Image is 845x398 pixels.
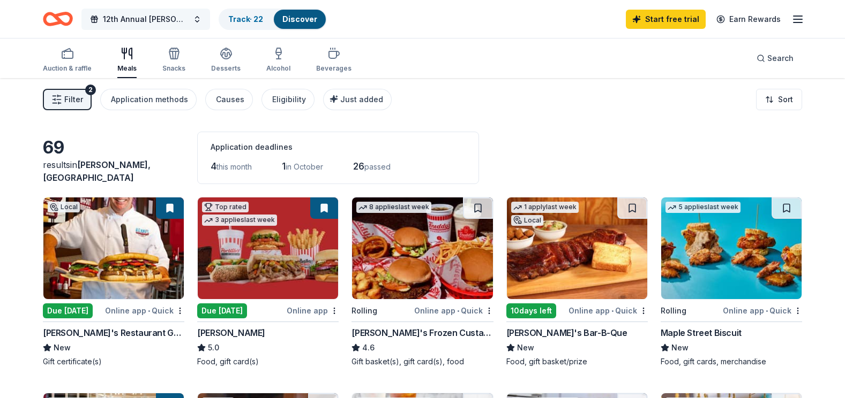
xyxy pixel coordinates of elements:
button: Eligibility [261,89,315,110]
span: • [148,307,150,315]
span: Search [767,52,794,65]
div: Due [DATE] [43,303,93,318]
a: Image for Portillo'sTop rated3 applieslast weekDue [DATE]Online app[PERSON_NAME]5.0Food, gift car... [197,197,339,367]
div: Desserts [211,64,241,73]
div: Beverages [316,64,352,73]
span: 4.6 [362,341,375,354]
div: 69 [43,137,184,158]
button: Desserts [211,43,241,78]
div: 2 [85,85,96,95]
div: 1 apply last week [511,202,579,213]
div: 5 applies last week [665,202,741,213]
span: New [671,341,689,354]
div: Maple Street Biscuit [661,326,742,339]
button: Sort [756,89,802,110]
button: Alcohol [266,43,290,78]
span: • [457,307,459,315]
div: Meals [117,64,137,73]
button: Meals [117,43,137,78]
a: Home [43,6,73,32]
div: Food, gift card(s) [197,356,339,367]
img: Image for Freddy's Frozen Custard & Steakburgers [352,197,492,299]
span: in October [286,162,323,171]
div: Food, gift basket/prize [506,356,648,367]
span: 5.0 [208,341,219,354]
button: Application methods [100,89,197,110]
span: [PERSON_NAME], [GEOGRAPHIC_DATA] [43,159,151,183]
span: Filter [64,93,83,106]
div: Online app Quick [105,304,184,317]
div: Local [511,215,543,226]
div: [PERSON_NAME] [197,326,265,339]
button: Search [748,48,802,69]
div: Rolling [352,304,377,317]
button: Auction & raffle [43,43,92,78]
span: 12th Annual [PERSON_NAME] Invitational [103,13,189,26]
a: Earn Rewards [710,10,787,29]
a: Start free trial [626,10,706,29]
div: Auction & raffle [43,64,92,73]
img: Image for Kenny's Restaurant Group [43,197,184,299]
div: Local [48,202,80,212]
img: Image for Soulman's Bar-B-Que [507,197,647,299]
div: Snacks [162,64,185,73]
a: Discover [282,14,317,24]
a: Image for Maple Street Biscuit5 applieslast weekRollingOnline app•QuickMaple Street BiscuitNewFoo... [661,197,802,367]
div: Application deadlines [211,141,466,154]
a: Image for Kenny's Restaurant GroupLocalDue [DATE]Online app•Quick[PERSON_NAME]'s Restaurant Group... [43,197,184,367]
button: Beverages [316,43,352,78]
div: 3 applies last week [202,215,277,226]
button: Track· 22Discover [219,9,327,30]
button: Snacks [162,43,185,78]
span: in [43,159,151,183]
span: New [517,341,534,354]
div: Rolling [661,304,686,317]
div: 8 applies last week [356,202,431,213]
button: Just added [323,89,392,110]
span: Just added [340,95,383,104]
div: Online app Quick [569,304,648,317]
span: passed [364,162,391,171]
a: Image for Soulman's Bar-B-Que1 applylast weekLocal10days leftOnline app•Quick[PERSON_NAME]'s Bar-... [506,197,648,367]
div: Online app Quick [414,304,493,317]
span: • [611,307,614,315]
div: 10 days left [506,303,556,318]
div: results [43,158,184,184]
div: Eligibility [272,93,306,106]
div: [PERSON_NAME]'s Frozen Custard & Steakburgers [352,326,493,339]
span: Sort [778,93,793,106]
img: Image for Maple Street Biscuit [661,197,802,299]
div: Top rated [202,202,249,212]
button: Filter2 [43,89,92,110]
span: this month [216,162,252,171]
a: Image for Freddy's Frozen Custard & Steakburgers8 applieslast weekRollingOnline app•Quick[PERSON_... [352,197,493,367]
span: • [766,307,768,315]
div: Online app [287,304,339,317]
div: [PERSON_NAME]'s Bar-B-Que [506,326,627,339]
div: Application methods [111,93,188,106]
div: Due [DATE] [197,303,247,318]
div: Alcohol [266,64,290,73]
div: [PERSON_NAME]'s Restaurant Group [43,326,184,339]
span: New [54,341,71,354]
div: Gift basket(s), gift card(s), food [352,356,493,367]
span: 26 [353,160,364,172]
a: Track· 22 [228,14,263,24]
div: Causes [216,93,244,106]
span: 4 [211,160,216,172]
button: 12th Annual [PERSON_NAME] Invitational [81,9,210,30]
img: Image for Portillo's [198,197,338,299]
span: 1 [282,160,286,172]
div: Food, gift cards, merchandise [661,356,802,367]
button: Causes [205,89,253,110]
div: Online app Quick [723,304,802,317]
div: Gift certificate(s) [43,356,184,367]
